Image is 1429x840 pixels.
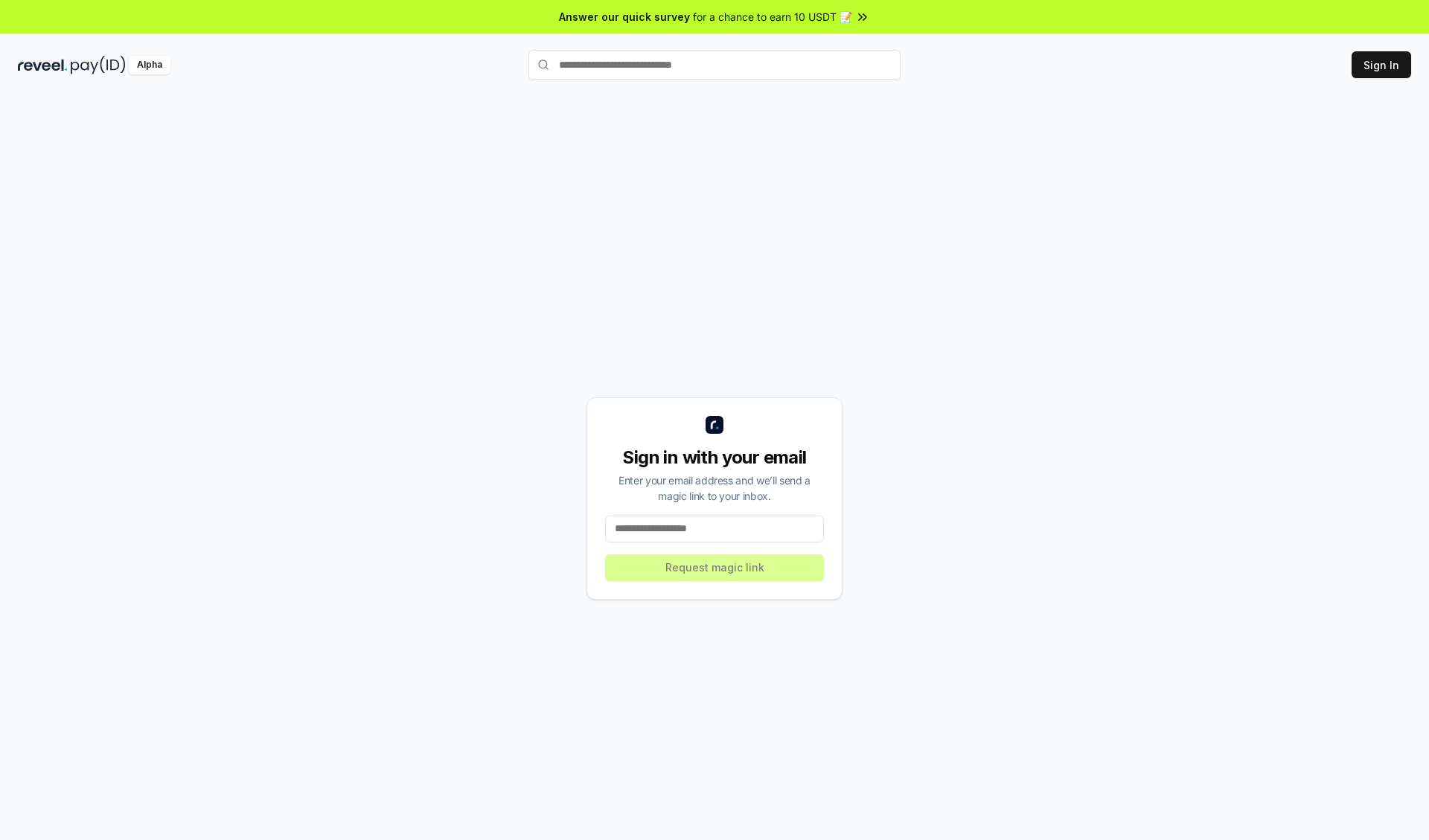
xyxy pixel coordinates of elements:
button: Sign In [1352,51,1411,78]
span: Answer our quick survey [559,9,690,25]
div: Sign in with your email [605,446,824,469]
img: reveel_dark [18,56,68,74]
div: Enter your email address and we’ll send a magic link to your inbox. [605,472,824,504]
div: Alpha [129,56,170,74]
img: logo_small [706,416,723,434]
span: for a chance to earn 10 USDT 📝 [693,9,852,25]
img: pay_id [71,56,126,74]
